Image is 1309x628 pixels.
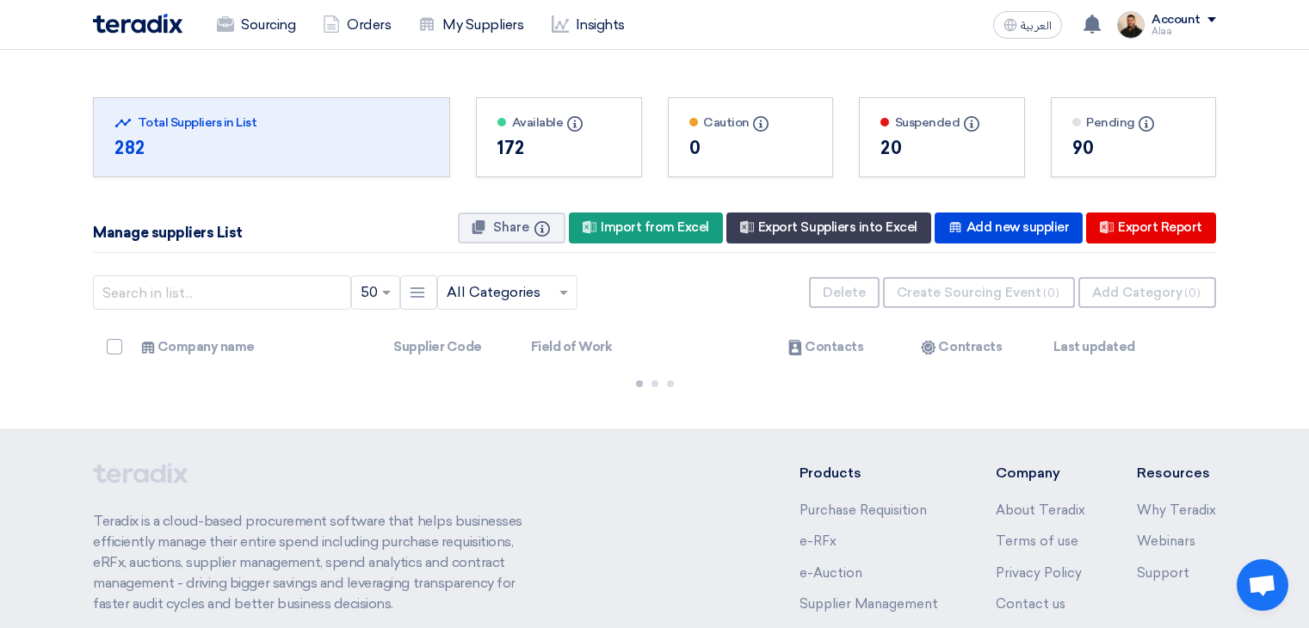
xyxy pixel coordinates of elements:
[883,277,1075,308] button: Create Sourcing Event(0)
[1072,135,1195,161] div: 90
[996,565,1082,581] a: Privacy Policy
[361,282,378,303] span: 50
[517,327,773,367] th: Field of Work
[569,212,723,243] div: Import from Excel
[1021,20,1052,32] span: العربية
[497,114,621,132] div: Available
[1072,114,1195,132] div: Pending
[125,327,380,367] th: Company name
[458,212,565,243] button: Share
[93,275,351,310] input: Search in list...
[1040,327,1177,367] th: Last updated
[493,219,529,235] span: Share
[996,502,1085,518] a: About Teradix
[203,6,309,44] a: Sourcing
[800,533,837,549] a: e-RFx
[1043,286,1059,299] span: (0)
[993,11,1062,39] button: العربية
[996,596,1065,612] a: Contact us
[93,222,243,244] div: Manage suppliers List
[1152,13,1201,28] div: Account
[114,114,429,132] div: Total Suppliers in List
[800,565,862,581] a: e-Auction
[880,135,1003,161] div: 20
[1078,277,1216,308] button: Add Category(0)
[1137,502,1216,518] a: Why Teradix
[497,135,621,161] div: 172
[905,327,1039,367] th: Contracts
[1086,212,1216,243] div: Export Report
[726,212,931,243] div: Export Suppliers into Excel
[93,14,182,34] img: Teradix logo
[1117,11,1145,39] img: MAA_1717931611039.JPG
[996,463,1085,483] li: Company
[800,596,938,612] a: Supplier Management
[689,135,812,161] div: 0
[309,6,404,44] a: Orders
[1137,533,1195,549] a: Webinars
[93,511,542,614] p: Teradix is a cloud-based procurement software that helps businesses efficiently manage their enti...
[772,327,905,367] th: Contacts
[809,277,880,308] button: Delete
[800,502,927,518] a: Purchase Requisition
[1237,559,1288,611] div: Open chat
[1137,463,1216,483] li: Resources
[1137,565,1189,581] a: Support
[935,212,1083,243] div: Add new supplier
[114,135,429,161] div: 282
[996,533,1078,549] a: Terms of use
[404,6,537,44] a: My Suppliers
[689,114,812,132] div: Caution
[880,114,1003,132] div: Suspended
[1184,286,1201,299] span: (0)
[1152,27,1216,36] div: Alaa
[380,327,517,367] th: Supplier Code
[538,6,639,44] a: Insights
[800,463,945,483] li: Products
